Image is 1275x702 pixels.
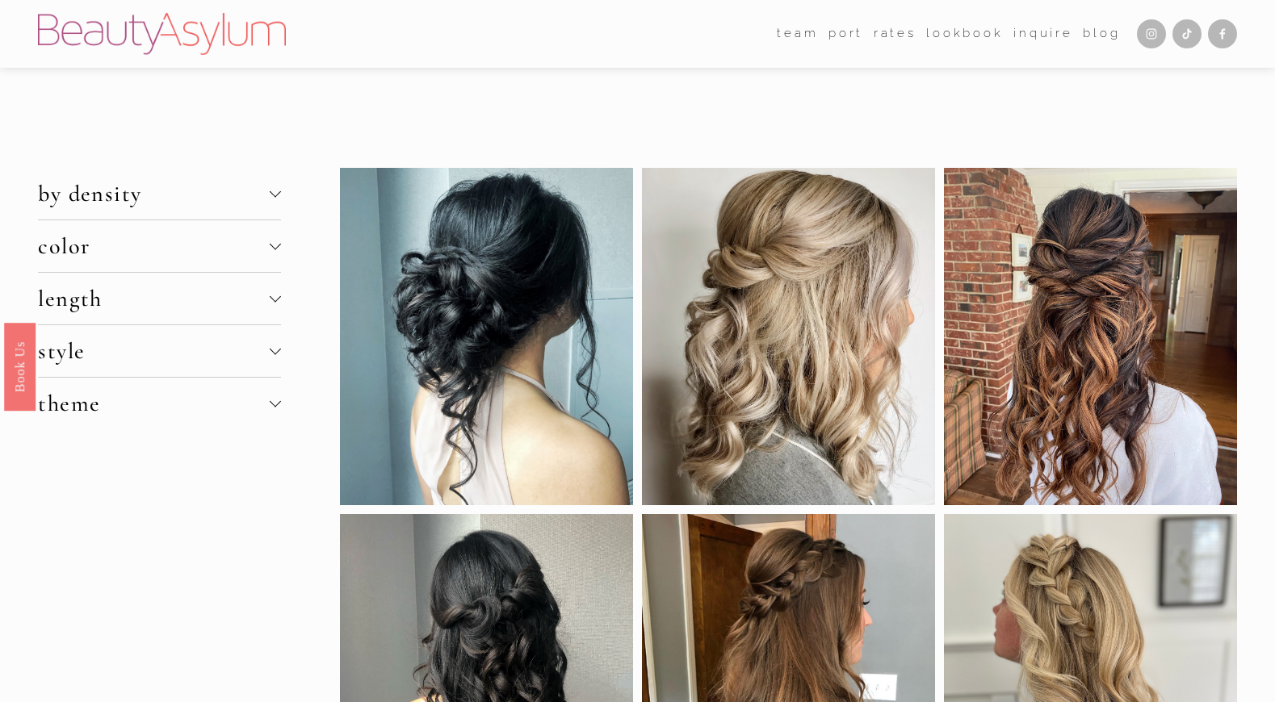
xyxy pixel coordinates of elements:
[777,22,818,46] a: folder dropdown
[1208,19,1237,48] a: Facebook
[38,168,281,219] button: by density
[828,22,863,46] a: port
[38,325,281,377] button: style
[38,232,270,260] span: color
[1172,19,1202,48] a: TikTok
[38,378,281,429] button: theme
[1083,22,1120,46] a: Blog
[38,285,270,312] span: length
[38,180,270,207] span: by density
[874,22,916,46] a: Rates
[926,22,1003,46] a: Lookbook
[1137,19,1166,48] a: Instagram
[38,337,270,365] span: style
[38,390,270,417] span: theme
[4,323,36,411] a: Book Us
[38,273,281,324] button: length
[1013,22,1072,46] a: Inquire
[38,13,286,55] img: Beauty Asylum | Bridal Hair &amp; Makeup Charlotte &amp; Atlanta
[777,23,818,44] span: team
[38,220,281,272] button: color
